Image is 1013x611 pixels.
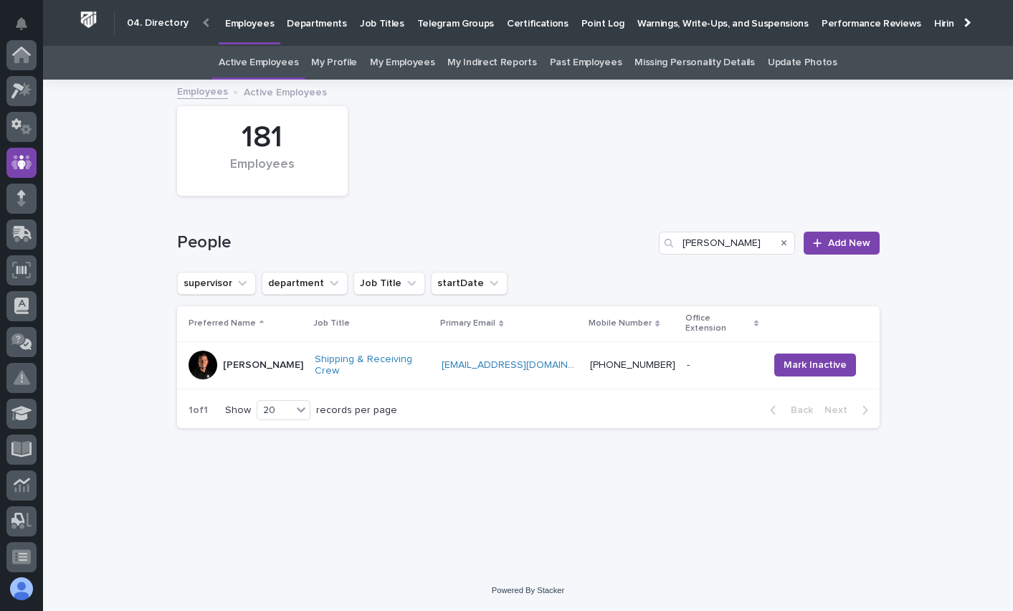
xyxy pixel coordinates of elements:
[177,82,228,99] a: Employees
[127,17,189,29] h2: 04. Directory
[257,403,292,418] div: 20
[590,360,675,370] a: [PHONE_NUMBER]
[634,46,755,80] a: Missing Personality Details
[262,272,348,295] button: department
[6,574,37,604] button: users-avatar
[223,359,303,371] p: [PERSON_NAME]
[177,393,219,428] p: 1 of 1
[201,157,323,187] div: Employees
[225,404,251,417] p: Show
[758,404,819,417] button: Back
[6,9,37,39] button: Notifications
[804,232,879,255] a: Add New
[492,586,564,595] a: Powered By Stacker
[219,46,298,80] a: Active Employees
[447,46,536,80] a: My Indirect Reports
[782,405,813,415] span: Back
[442,360,604,370] a: [EMAIL_ADDRESS][DOMAIN_NAME]
[311,46,357,80] a: My Profile
[774,354,856,376] button: Mark Inactive
[659,232,795,255] input: Search
[244,83,327,99] p: Active Employees
[18,17,37,40] div: Notifications
[75,6,102,33] img: Workspace Logo
[819,404,880,417] button: Next
[313,316,350,331] p: Job Title
[316,404,397,417] p: records per page
[440,316,495,331] p: Primary Email
[177,232,654,253] h1: People
[589,316,652,331] p: Mobile Number
[685,311,751,337] p: Office Extension
[784,358,847,372] span: Mark Inactive
[353,272,425,295] button: Job Title
[687,356,693,371] p: -
[431,272,508,295] button: startDate
[315,354,431,378] a: Shipping & Receiving Crew
[550,46,622,80] a: Past Employees
[828,238,870,248] span: Add New
[201,120,323,156] div: 181
[177,272,256,295] button: supervisor
[824,405,856,415] span: Next
[189,316,256,331] p: Preferred Name
[768,46,837,80] a: Update Photos
[177,341,880,389] tr: [PERSON_NAME]Shipping & Receiving Crew [EMAIL_ADDRESS][DOMAIN_NAME] [PHONE_NUMBER]-- Mark Inactive
[370,46,434,80] a: My Employees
